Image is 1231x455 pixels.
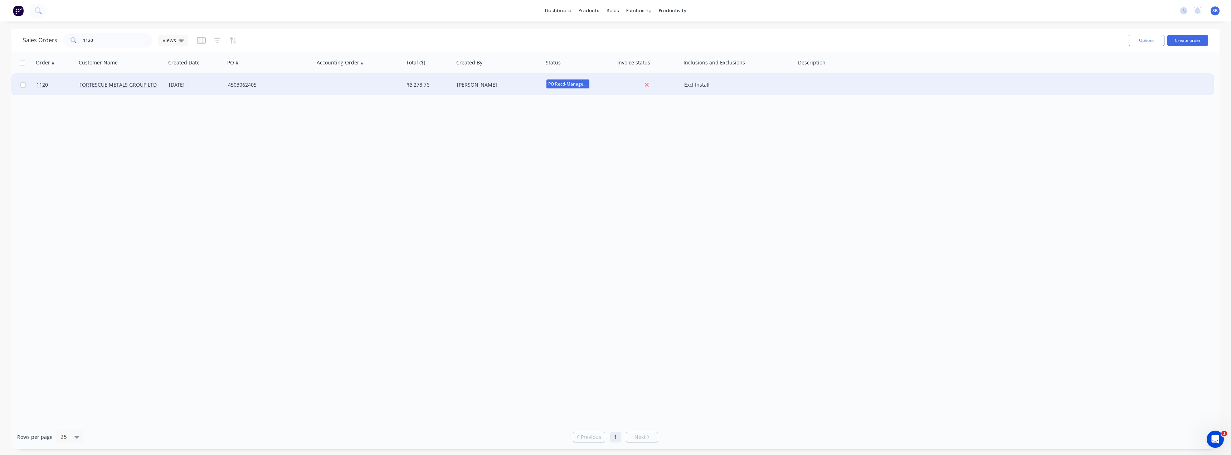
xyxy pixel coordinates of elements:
span: Previous [581,434,601,441]
input: Search... [83,33,153,48]
div: Invoice status [617,59,650,66]
a: dashboard [541,5,575,16]
div: 4503062405 [228,81,307,88]
div: $3,278.76 [407,81,449,88]
span: 1 [1221,431,1227,436]
h1: Sales Orders [23,37,57,44]
a: Previous page [573,434,605,441]
span: Next [634,434,646,441]
span: PO Recd-Manager... [546,79,589,88]
iframe: Intercom live chat [1207,431,1224,448]
a: Page 1 is your current page [610,432,621,442]
ul: Pagination [570,432,661,442]
div: Customer Name [79,59,118,66]
div: PO # [227,59,239,66]
button: Create order [1167,35,1208,46]
button: Options [1129,35,1164,46]
div: Inclusions and Exclusions [683,59,745,66]
div: Description [798,59,826,66]
div: sales [603,5,623,16]
div: productivity [655,5,690,16]
div: Total ($) [406,59,425,66]
div: Accounting Order # [317,59,364,66]
img: Factory [13,5,24,16]
div: [DATE] [169,81,222,88]
div: [PERSON_NAME] [457,81,536,88]
a: FORTESCUE METALS GROUP LTD [79,81,157,88]
div: products [575,5,603,16]
span: 1120 [37,81,48,88]
div: purchasing [623,5,655,16]
div: Excl Install [684,81,788,88]
div: Order # [36,59,55,66]
span: Views [162,37,176,44]
a: Next page [626,434,658,441]
span: SB [1212,8,1218,14]
span: Rows per page [17,434,53,441]
div: Created By [456,59,482,66]
a: 1120 [37,74,79,96]
div: Created Date [168,59,200,66]
div: Status [546,59,561,66]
